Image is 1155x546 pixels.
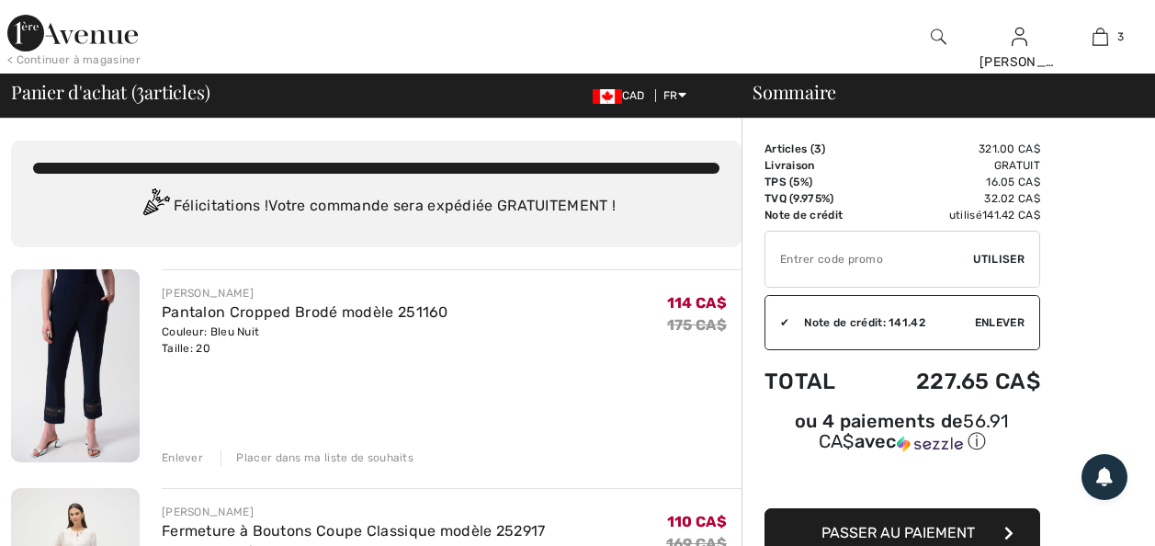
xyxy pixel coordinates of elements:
[1093,26,1108,48] img: Mon panier
[593,89,622,104] img: Canadian Dollar
[33,188,719,225] div: Félicitations ! Votre commande sera expédiée GRATUITEMENT !
[667,316,727,334] s: 175 CA$
[765,314,789,331] div: ✔
[667,513,727,530] span: 110 CA$
[868,141,1040,157] td: 321.00 CA$
[764,141,868,157] td: Articles ( )
[162,285,448,301] div: [PERSON_NAME]
[821,524,975,541] span: Passer au paiement
[975,314,1025,331] span: Enlever
[1117,28,1124,45] span: 3
[765,232,973,287] input: Code promo
[764,174,868,190] td: TPS (5%)
[764,190,868,207] td: TVQ (9.975%)
[663,89,686,102] span: FR
[868,174,1040,190] td: 16.05 CA$
[7,15,138,51] img: 1ère Avenue
[897,436,963,452] img: Sezzle
[162,449,203,466] div: Enlever
[789,314,975,331] div: Note de crédit: 141.42
[868,207,1040,223] td: utilisé
[162,522,546,540] a: Fermeture à Boutons Coupe Classique modèle 252917
[162,324,448,357] div: Couleur: Bleu Nuit Taille: 20
[1012,28,1027,45] a: Se connecter
[764,413,1040,461] div: ou 4 paiements de56.91 CA$avecSezzle Cliquez pour en savoir plus sur Sezzle
[764,413,1040,454] div: ou 4 paiements de avec
[137,188,174,225] img: Congratulation2.svg
[667,294,727,312] span: 114 CA$
[593,89,652,102] span: CAD
[1060,26,1139,48] a: 3
[868,157,1040,174] td: Gratuit
[162,504,546,520] div: [PERSON_NAME]
[982,209,1040,222] span: 141.42 CA$
[221,449,413,466] div: Placer dans ma liste de souhaits
[11,83,209,101] span: Panier d'achat ( articles)
[7,51,141,68] div: < Continuer à magasiner
[868,190,1040,207] td: 32.02 CA$
[162,303,448,321] a: Pantalon Cropped Brodé modèle 251160
[11,269,140,462] img: Pantalon Cropped Brodé modèle 251160
[973,251,1025,267] span: Utiliser
[764,207,868,223] td: Note de crédit
[814,142,821,155] span: 3
[1038,491,1137,537] iframe: Ouvre un widget dans lequel vous pouvez chatter avec l’un de nos agents
[764,350,868,413] td: Total
[819,410,1010,452] span: 56.91 CA$
[764,461,1040,502] iframe: PayPal-paypal
[764,157,868,174] td: Livraison
[979,52,1059,72] div: [PERSON_NAME]
[868,350,1040,413] td: 227.65 CA$
[730,83,1144,101] div: Sommaire
[1012,26,1027,48] img: Mes infos
[931,26,946,48] img: recherche
[136,78,144,102] span: 3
